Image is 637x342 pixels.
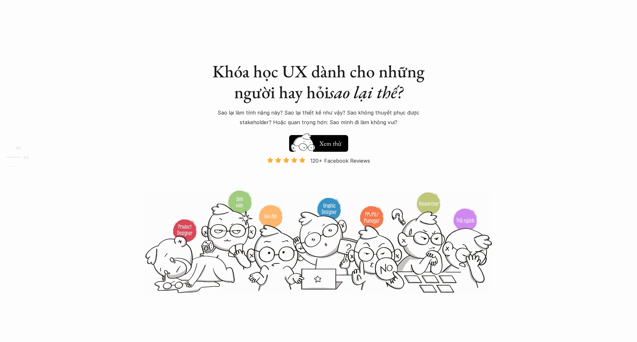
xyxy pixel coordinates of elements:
[23,155,29,159] strong: 02
[206,61,431,103] h1: Khóa học UX dành cho những người hay hỏi
[329,81,403,103] em: sao lại thế?
[210,108,428,127] p: Sao lại làm tính năng này? Sao lại thiết kế như vậy? Sao không thuyết phục được stakeholder? Hoặc...
[310,156,370,166] p: 120+ Facebook Reviews
[289,132,348,152] a: Xem thử
[6,153,37,161] a: 02
[16,145,21,150] strong: 01
[319,139,341,148] h5: Xem thử
[6,144,37,152] a: 01
[262,157,376,189] a: 120+ Facebook Reviews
